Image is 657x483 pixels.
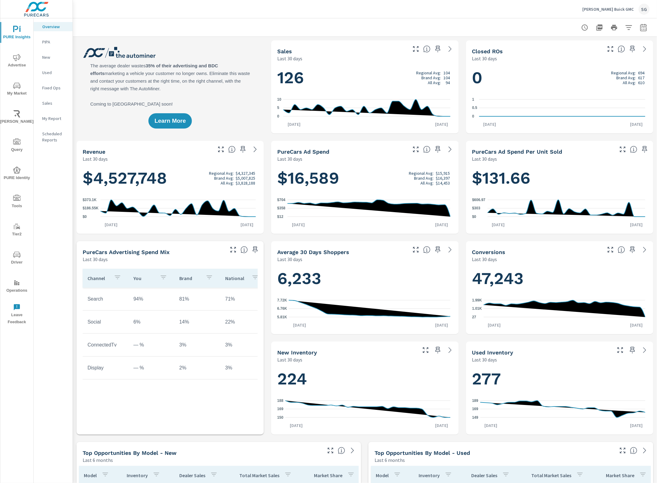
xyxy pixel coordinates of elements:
h5: Revenue [83,148,105,155]
p: 104 [444,70,450,75]
text: 0.5 [472,106,477,110]
a: See more details in report [640,345,650,355]
p: Regional Avg: [409,171,434,176]
p: [DATE] [289,322,310,328]
text: 169 [277,407,283,411]
text: 1 [472,97,474,102]
button: Select Date Range [637,21,650,34]
text: 27 [472,315,476,319]
p: [DATE] [626,322,647,328]
button: Make Fullscreen [228,245,238,255]
p: $5,007,825 [236,176,255,181]
span: Operations [2,279,32,294]
p: Last 30 days [472,356,497,363]
span: Save this to your personalized report [238,144,248,154]
p: Last 30 days [83,155,108,163]
p: $4,327,345 [236,171,255,176]
p: [DATE] [431,322,453,328]
p: Last 30 days [472,155,497,163]
button: Make Fullscreen [216,144,226,154]
p: You [133,275,155,281]
p: Last 6 months [375,456,405,464]
span: Total cost of media for all PureCars channels for the selected dealership group over the selected... [423,146,431,153]
p: Last 30 days [472,256,497,263]
span: PURE Insights [2,26,32,41]
div: SG [639,4,650,15]
td: 22% [220,314,266,330]
span: Tier2 [2,223,32,238]
span: Query [2,138,32,153]
td: 3% [220,360,266,376]
p: Last 30 days [472,55,497,62]
button: Make Fullscreen [606,245,615,255]
p: All Avg: [221,181,234,185]
p: Regional Avg: [209,171,234,176]
button: Make Fullscreen [618,144,628,154]
text: 10 [277,97,282,102]
p: Used [42,69,68,76]
button: Make Fullscreen [606,44,615,54]
td: ConnectedTv [83,337,129,353]
p: Brand Avg: [616,75,636,80]
h5: New Inventory [277,349,317,356]
h1: 6,233 [277,268,452,289]
p: All Avg: [420,181,434,185]
text: $303 [472,206,480,211]
span: A rolling 30 day total of daily Shoppers on the dealership website, averaged over the selected da... [423,246,431,253]
h1: 126 [277,67,452,88]
a: See more details in report [445,345,455,355]
p: Overview [42,24,68,30]
div: Sales [34,99,73,108]
p: 617 [638,75,645,80]
text: $358 [277,206,286,211]
h5: PureCars Ad Spend Per Unit Sold [472,148,562,155]
p: [DATE] [236,222,258,228]
p: Last 30 days [277,155,302,163]
div: Used [34,68,73,77]
p: Total Market Sales [531,472,571,478]
p: Last 30 days [83,256,108,263]
span: This table looks at how you compare to the amount of budget you spend per channel as opposed to y... [241,246,248,253]
span: My Market [2,82,32,97]
text: 7.72K [277,298,287,302]
h1: $16,589 [277,168,452,189]
p: Market Share [314,472,342,478]
td: 3% [220,337,266,353]
text: 0 [472,114,474,118]
p: Inventory [419,472,440,478]
p: Last 30 days [277,55,302,62]
p: Brand Avg: [422,75,441,80]
span: Advertise [2,54,32,69]
button: Apply Filters [623,21,635,34]
a: See more details in report [445,245,455,255]
span: The number of dealer-specified goals completed by a visitor. [Source: This data is provided by th... [618,246,625,253]
a: See more details in report [445,44,455,54]
h5: PureCars Ad Spend [277,148,329,155]
span: Save this to your personalized report [628,245,637,255]
text: 6.76K [277,307,287,311]
p: [DATE] [286,422,307,429]
td: 3% [174,337,220,353]
a: See more details in report [348,446,357,455]
td: Search [83,291,129,307]
span: Number of Repair Orders Closed by the selected dealership group over the selected time range. [So... [618,45,625,53]
span: Save this to your personalized report [628,345,637,355]
button: Learn More [148,113,192,129]
a: See more details in report [640,446,650,455]
text: 169 [472,407,478,411]
h5: Top Opportunities by Model - New [83,450,177,456]
div: Fixed Ops [34,83,73,92]
td: 71% [220,291,266,307]
span: Leave Feedback [2,304,32,326]
p: Inventory [127,472,148,478]
p: [DATE] [480,422,502,429]
div: PIPA [34,37,73,47]
text: $704 [277,198,286,202]
button: Make Fullscreen [326,446,335,455]
h5: Used Inventory [472,349,513,356]
td: 6% [129,314,174,330]
h5: Conversions [472,249,506,255]
h5: Average 30 Days Shoppers [277,249,349,255]
p: Scheduled Reports [42,131,68,143]
text: $0 [83,215,87,219]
